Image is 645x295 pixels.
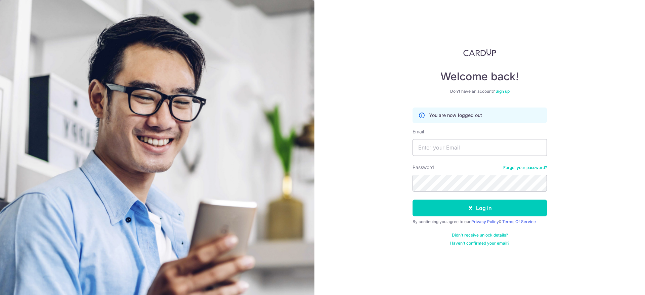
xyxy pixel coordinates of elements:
input: Enter your Email [413,139,547,156]
button: Log in [413,200,547,216]
label: Email [413,128,424,135]
a: Haven't confirmed your email? [450,241,509,246]
label: Password [413,164,434,171]
a: Forgot your password? [503,165,547,170]
h4: Welcome back! [413,70,547,83]
p: You are now logged out [429,112,482,119]
a: Terms Of Service [502,219,536,224]
a: Privacy Policy [471,219,499,224]
div: By continuing you agree to our & [413,219,547,224]
img: CardUp Logo [463,48,496,56]
a: Sign up [496,89,510,94]
a: Didn't receive unlock details? [452,233,508,238]
div: Don’t have an account? [413,89,547,94]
